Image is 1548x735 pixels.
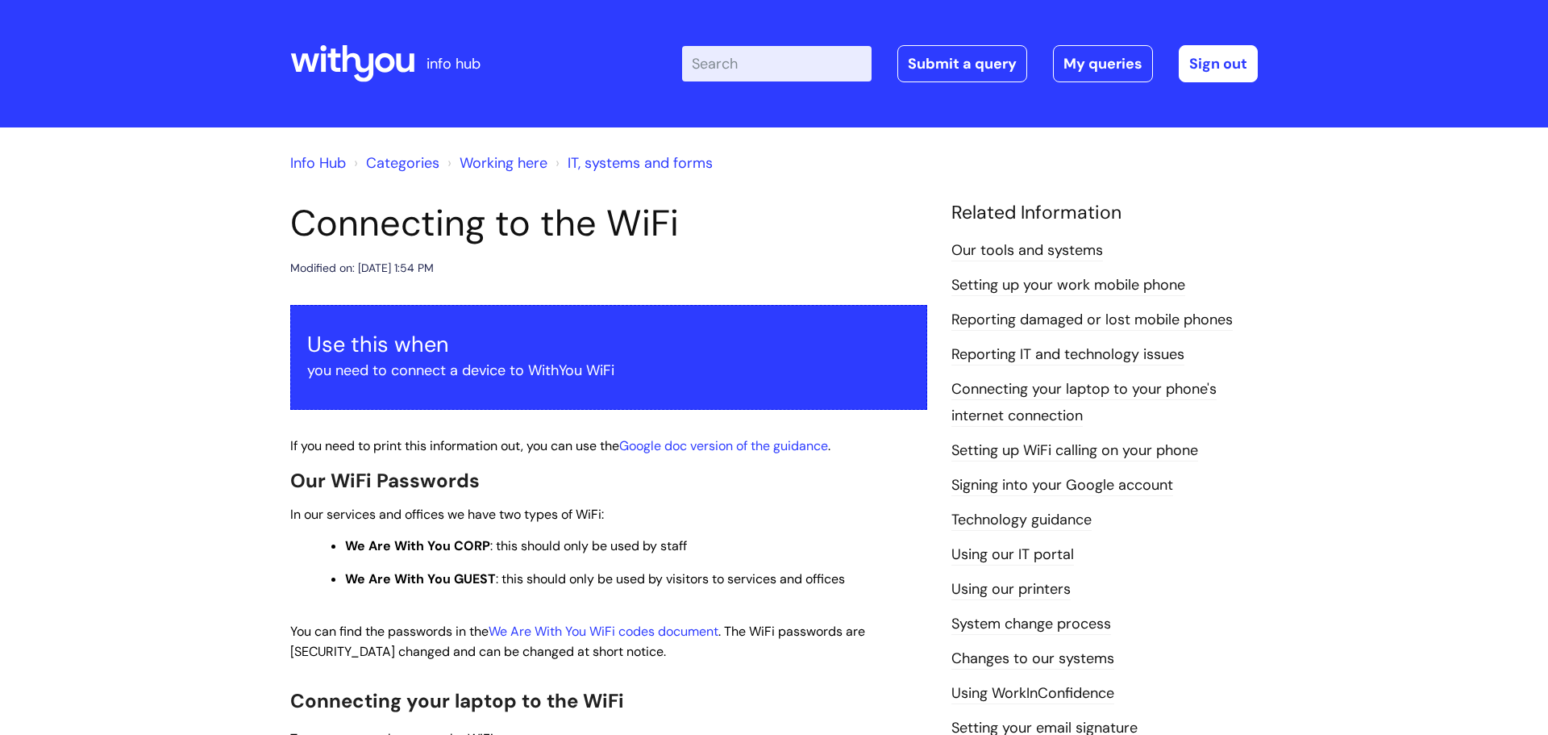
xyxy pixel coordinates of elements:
a: Our tools and systems [951,240,1103,261]
div: | - [682,45,1258,82]
a: IT, systems and forms [568,153,713,173]
a: Setting up WiFi calling on your phone [951,441,1198,461]
li: Solution home [350,150,439,176]
h1: Connecting to the WiFi [290,202,927,245]
a: My queries [1053,45,1153,82]
p: you need to connect a device to WithYou WiFi [307,357,910,383]
a: We Are With You WiFi codes document [489,623,718,640]
a: Setting up your work mobile phone [951,275,1185,296]
a: Reporting IT and technology issues [951,345,1184,365]
span: : this should only be used by visitors to services and offices [345,570,845,587]
a: Using WorkInConfidence [951,683,1114,704]
span: If you need to print this information out, you can use the . [290,437,830,454]
a: Reporting damaged or lost mobile phones [951,310,1233,331]
input: Search [682,46,872,81]
a: Submit a query [897,45,1027,82]
li: Working here [443,150,547,176]
a: Info Hub [290,153,346,173]
span: In our services and offices we have two types of WiFi: [290,506,604,523]
a: Google doc version of the guidance [619,437,828,454]
h4: Related Information [951,202,1258,224]
strong: We Are With You CORP [345,537,490,554]
a: Using our printers [951,579,1071,600]
h3: Use this when [307,332,910,357]
a: Technology guidance [951,510,1092,531]
strong: We Are With You GUEST [345,570,496,587]
span: You can find the passwords in the . The WiFi passwords are [SECURITY_DATA] changed and can be cha... [290,623,865,660]
a: Signing into your Google account [951,475,1173,496]
span: Our WiFi Passwords [290,468,480,493]
a: Using our IT portal [951,545,1074,566]
a: Changes to our systems [951,649,1114,670]
p: info hub [427,51,481,77]
a: Connecting your laptop to your phone's internet connection [951,379,1217,426]
a: Sign out [1179,45,1258,82]
a: Categories [366,153,439,173]
a: System change process [951,614,1111,635]
span: Connecting your laptop to the WiFi [290,688,624,713]
span: : this should only be used by staff [345,537,687,554]
div: Modified on: [DATE] 1:54 PM [290,258,434,278]
li: IT, systems and forms [551,150,713,176]
a: Working here [460,153,547,173]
